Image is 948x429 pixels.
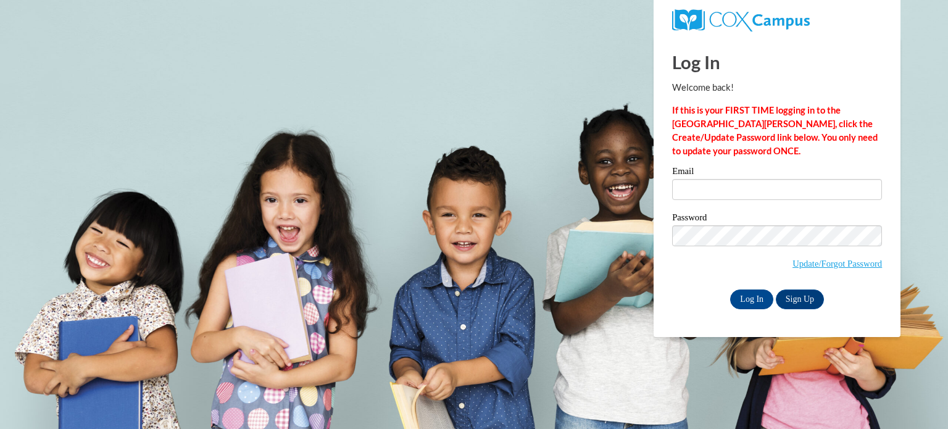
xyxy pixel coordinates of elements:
[672,167,882,179] label: Email
[672,14,810,25] a: COX Campus
[672,9,810,31] img: COX Campus
[730,289,773,309] input: Log In
[672,81,882,94] p: Welcome back!
[672,213,882,225] label: Password
[672,49,882,75] h1: Log In
[672,105,878,156] strong: If this is your FIRST TIME logging in to the [GEOGRAPHIC_DATA][PERSON_NAME], click the Create/Upd...
[776,289,824,309] a: Sign Up
[792,259,882,269] a: Update/Forgot Password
